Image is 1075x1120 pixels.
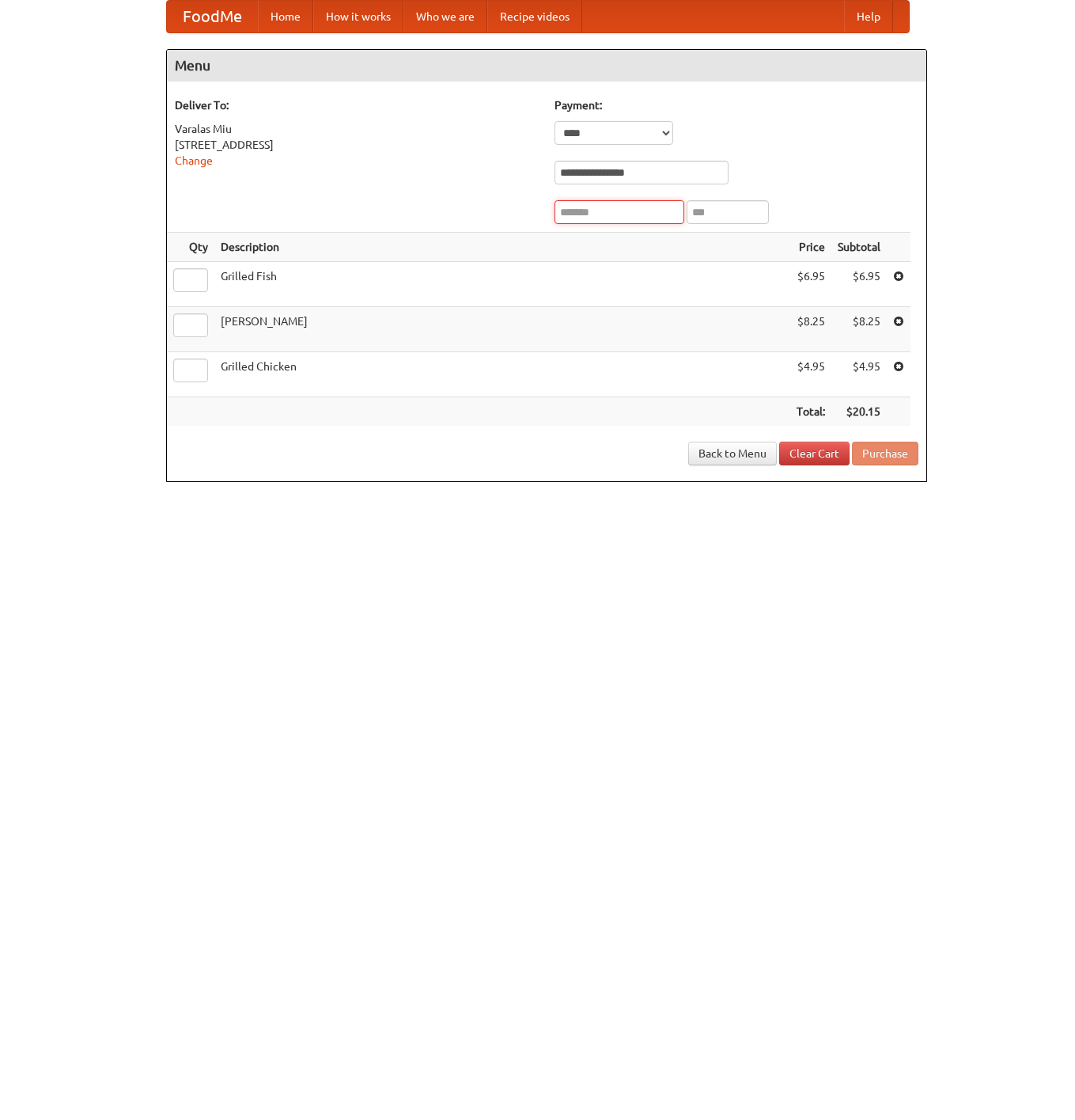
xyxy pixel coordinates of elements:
[688,442,777,465] a: Back to Menu
[313,1,403,32] a: How it works
[214,262,790,307] td: Grilled Fish
[167,233,214,262] th: Qty
[175,97,539,113] h5: Deliver To:
[403,1,487,32] a: Who we are
[487,1,582,32] a: Recipe videos
[167,1,258,32] a: FoodMe
[779,442,850,465] a: Clear Cart
[852,442,918,465] button: Purchase
[831,397,887,427] th: $20.15
[790,233,831,262] th: Price
[831,307,887,352] td: $8.25
[214,233,790,262] th: Description
[790,352,831,397] td: $4.95
[175,121,539,137] div: Varalas Miu
[790,397,831,427] th: Total:
[214,352,790,397] td: Grilled Chicken
[831,352,887,397] td: $4.95
[167,50,926,82] h4: Menu
[790,307,831,352] td: $8.25
[831,262,887,307] td: $6.95
[214,307,790,352] td: [PERSON_NAME]
[175,137,539,153] div: [STREET_ADDRESS]
[790,262,831,307] td: $6.95
[258,1,313,32] a: Home
[175,154,213,167] a: Change
[831,233,887,262] th: Subtotal
[555,97,918,113] h5: Payment:
[844,1,893,32] a: Help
